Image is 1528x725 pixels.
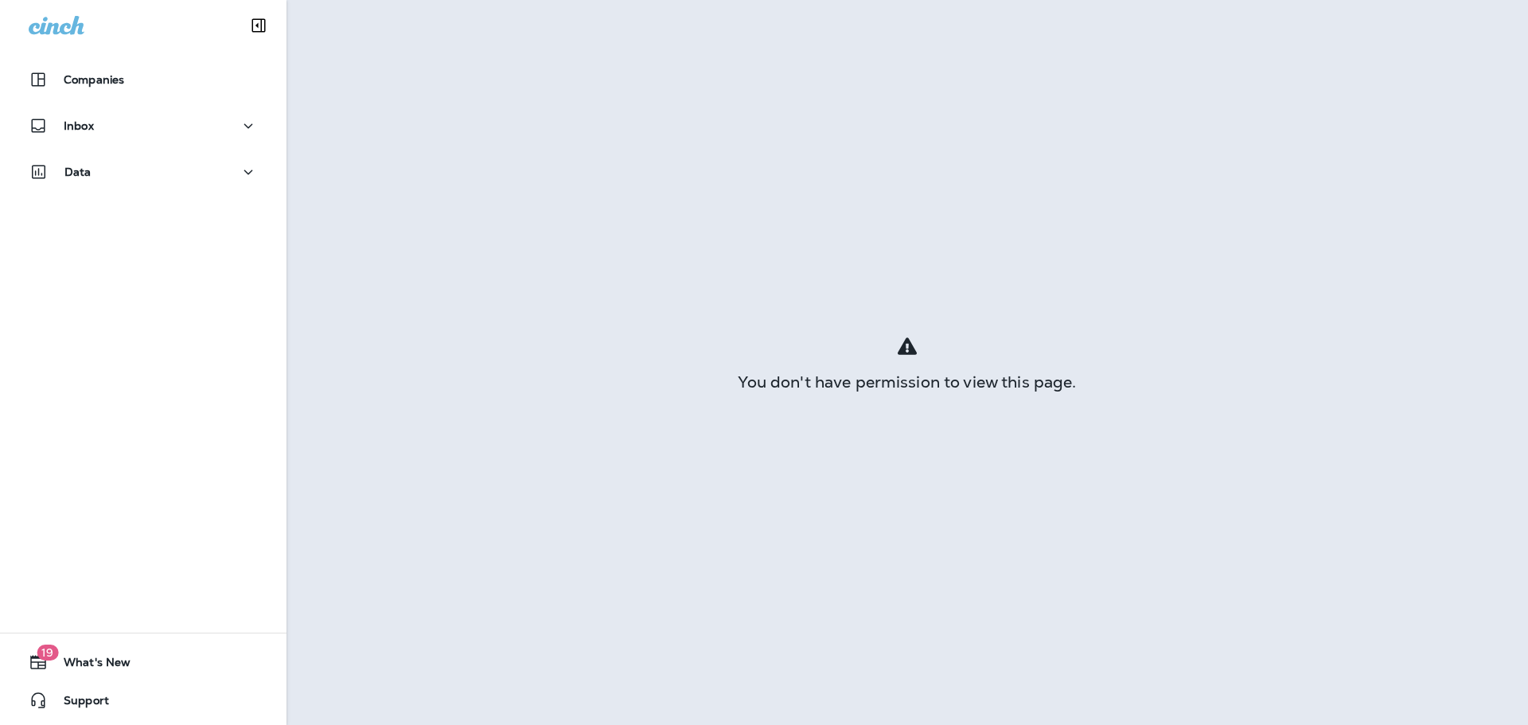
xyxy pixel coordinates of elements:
p: Inbox [64,119,94,132]
p: Companies [64,73,124,86]
span: What's New [48,656,131,675]
p: Data [64,166,92,178]
button: Support [16,684,271,716]
span: Support [48,694,109,713]
button: Inbox [16,110,271,142]
button: Data [16,156,271,188]
button: Collapse Sidebar [236,10,281,41]
span: 19 [37,645,58,661]
div: You don't have permission to view this page. [286,376,1528,388]
button: 19What's New [16,646,271,678]
button: Companies [16,64,271,95]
